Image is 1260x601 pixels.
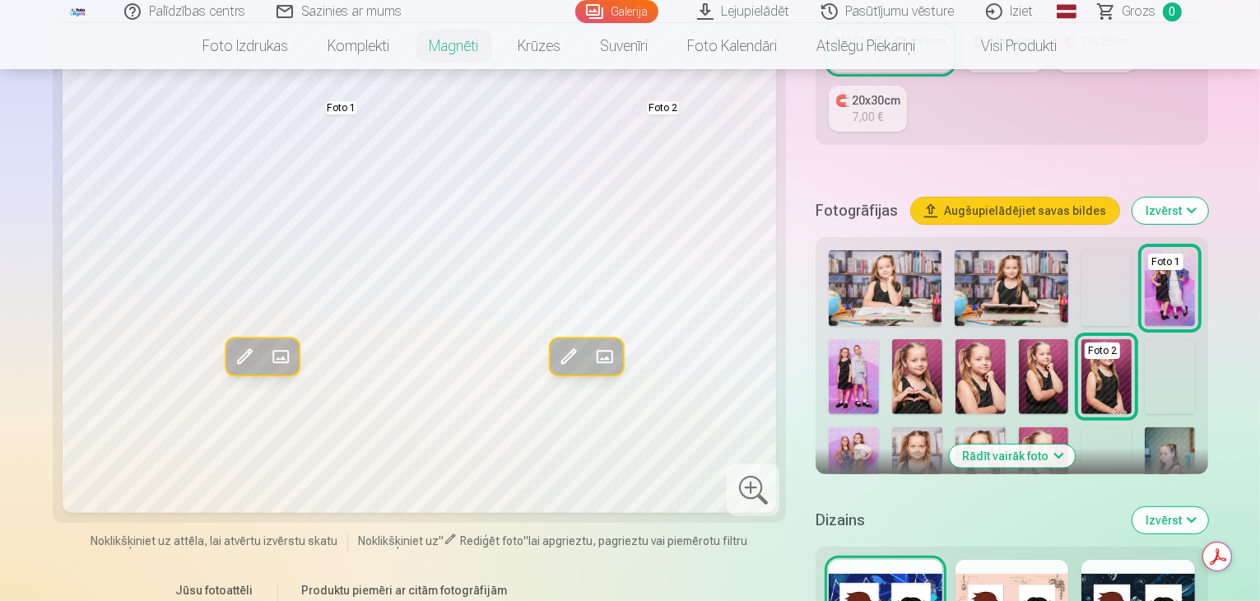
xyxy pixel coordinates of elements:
[309,23,410,69] a: Komplekti
[853,109,884,125] div: 7,00 €
[1085,342,1120,359] div: Foto 2
[439,534,444,547] span: "
[816,199,898,222] h5: Fotogrāfijas
[69,7,87,16] img: /fa1
[581,23,668,69] a: Suvenīri
[175,582,254,599] h6: Jūsu fotoattēli
[835,92,900,109] div: 🧲 20x30cm
[1123,2,1156,21] span: Grozs
[829,86,907,132] a: 🧲 20x30cm7,00 €
[460,534,523,547] span: Rediģēt foto
[410,23,499,69] a: Magnēti
[949,445,1075,468] button: Rādīt vairāk foto
[1163,2,1182,21] span: 0
[295,582,663,599] h6: Produktu piemēri ar citām fotogrāfijām
[936,23,1077,69] a: Visi produkti
[816,509,1119,532] h5: Dizains
[1132,507,1208,533] button: Izvērst
[523,534,528,547] span: "
[528,534,747,547] span: lai apgrieztu, pagrieztu vai piemērotu filtru
[797,23,936,69] a: Atslēgu piekariņi
[358,534,439,547] span: Noklikšķiniet uz
[499,23,581,69] a: Krūzes
[184,23,309,69] a: Foto izdrukas
[1132,198,1208,224] button: Izvērst
[1148,254,1183,270] div: Foto 1
[911,198,1119,224] button: Augšupielādējiet savas bildes
[91,533,337,549] span: Noklikšķiniet uz attēla, lai atvērtu izvērstu skatu
[668,23,797,69] a: Foto kalendāri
